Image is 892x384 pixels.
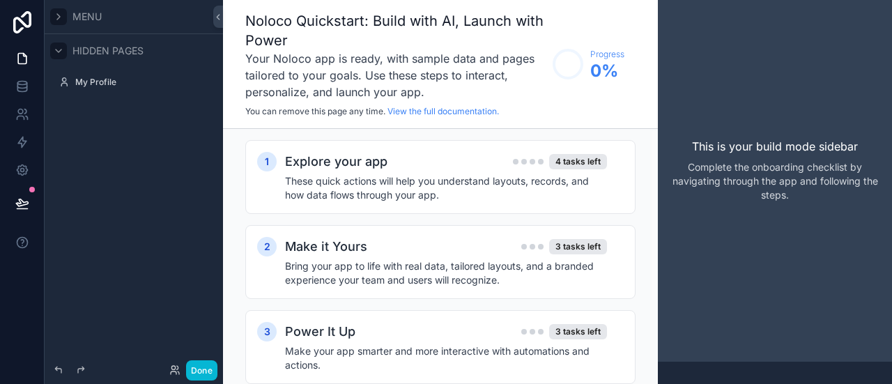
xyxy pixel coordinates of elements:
span: 0 % [590,60,624,82]
span: Hidden pages [72,44,144,58]
label: My Profile [75,77,212,88]
p: Complete the onboarding checklist by navigating through the app and following the steps. [669,160,881,202]
h1: Noloco Quickstart: Build with AI, Launch with Power [245,11,546,50]
span: You can remove this page any time. [245,106,385,116]
p: This is your build mode sidebar [692,138,858,155]
span: Progress [590,49,624,60]
span: Menu [72,10,102,24]
a: View the full documentation. [387,106,499,116]
button: Done [186,360,217,381]
h3: Your Noloco app is ready, with sample data and pages tailored to your goals. Use these steps to i... [245,50,546,100]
